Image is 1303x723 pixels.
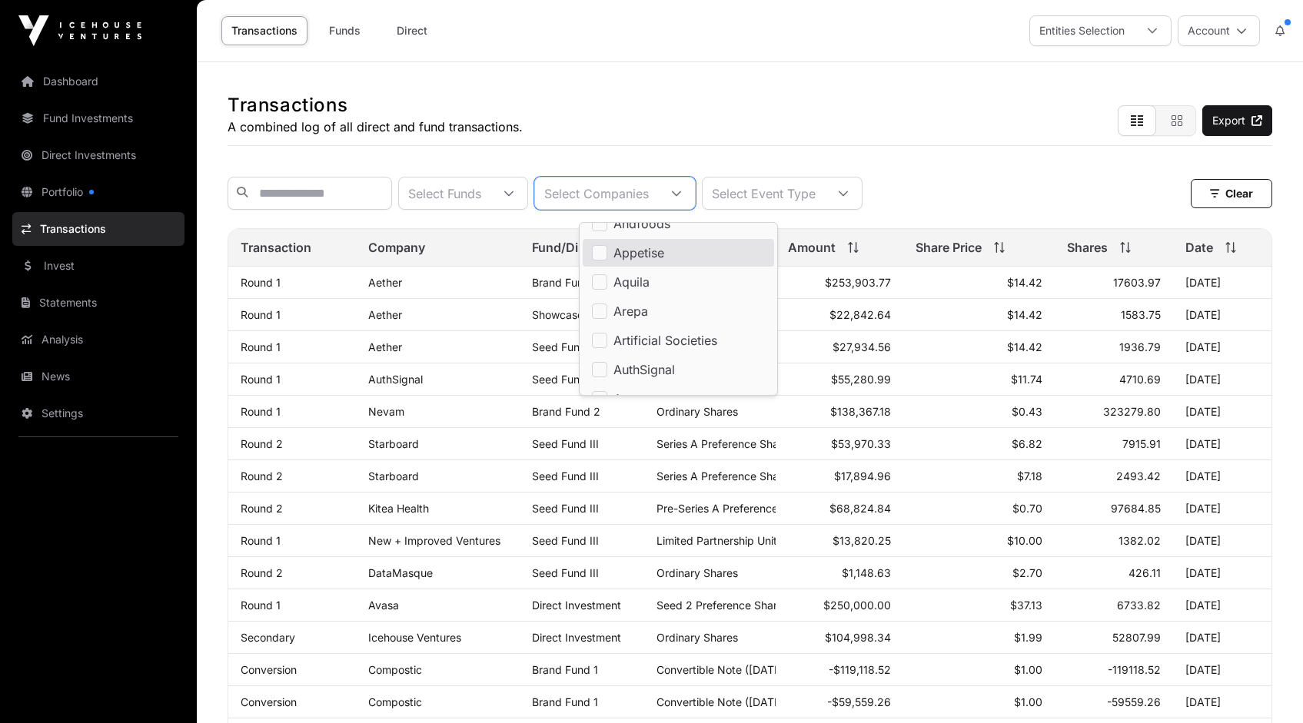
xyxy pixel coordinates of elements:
button: Clear [1191,179,1272,208]
li: Avasa [583,385,774,413]
div: Entities Selection [1030,16,1134,45]
a: Compostic [368,695,422,708]
span: Ordinary Shares [656,405,738,418]
td: $22,842.64 [776,299,903,331]
a: Round 1 [241,373,281,386]
span: AuthSignal [613,363,675,376]
a: Seed Fund III [532,340,599,353]
a: Brand Fund 2 [532,276,600,289]
span: $10.00 [1007,534,1042,547]
a: Round 1 [241,599,281,612]
td: -$59,559.26 [776,686,903,718]
a: Starboard [368,469,419,483]
a: Round 1 [241,276,281,289]
a: Starboard [368,437,419,450]
a: Showcase Fund XIII [532,308,632,321]
a: Round 1 [241,340,281,353]
td: $53,970.33 [776,428,903,460]
a: Avasa [368,599,399,612]
a: Invest [12,249,184,283]
a: DataMasque [368,566,433,579]
span: $6.82 [1012,437,1042,450]
td: $55,280.99 [776,363,903,396]
span: -119118.52 [1108,663,1161,676]
td: [DATE] [1173,428,1271,460]
td: [DATE] [1173,589,1271,622]
a: Round 2 [241,469,283,483]
span: -59559.26 [1107,695,1161,708]
a: Round 1 [241,534,281,547]
td: [DATE] [1173,654,1271,686]
a: Brand Fund 1 [532,663,598,676]
a: Icehouse Ventures [368,631,461,644]
span: 52807.99 [1112,631,1161,644]
a: Nevam [368,405,404,418]
span: Arepa [613,305,648,317]
span: Company [368,238,425,257]
a: Export [1202,105,1272,136]
span: $14.42 [1007,340,1042,353]
span: Direct Investment [532,631,621,644]
span: Convertible Note ([DATE]) [656,695,788,708]
td: $104,998.34 [776,622,903,654]
a: Round 1 [241,308,281,321]
span: 2493.42 [1116,469,1161,483]
a: Conversion [241,695,297,708]
span: 7915.91 [1122,437,1161,450]
a: Round 1 [241,405,281,418]
a: Seed Fund III [532,437,599,450]
span: 17603.97 [1113,276,1161,289]
td: -$119,118.52 [776,654,903,686]
span: $37.13 [1010,599,1042,612]
td: $250,000.00 [776,589,903,622]
span: Ordinary Shares [656,631,738,644]
li: AuthSignal [583,356,774,383]
td: $1,148.63 [776,557,903,589]
a: Conversion [241,663,297,676]
div: Select Event Type [703,177,825,209]
span: Avasa [613,393,648,405]
span: Pre-Series A Preference Shares [656,502,816,515]
span: Aquila [613,276,650,288]
span: 1583.75 [1121,308,1161,321]
span: $2.70 [1012,566,1042,579]
span: Andfoods [613,217,670,230]
span: Transaction [241,238,311,257]
a: Seed Fund III [532,373,599,386]
td: $17,894.96 [776,460,903,493]
span: Artificial Societies [613,334,717,347]
a: Round 2 [241,502,283,515]
span: Ordinary Shares [656,566,738,579]
a: Aether [368,308,402,321]
span: $0.43 [1012,405,1042,418]
td: [DATE] [1173,396,1271,428]
span: Series A Preference Shares [656,437,794,450]
a: Statements [12,286,184,320]
a: Analysis [12,323,184,357]
img: Icehouse Ventures Logo [18,15,141,46]
a: Secondary [241,631,295,644]
td: $253,903.77 [776,267,903,299]
a: Seed Fund III [532,502,599,515]
td: [DATE] [1173,557,1271,589]
td: $68,824.84 [776,493,903,525]
a: News [12,360,184,393]
span: Date [1185,238,1213,257]
span: Amount [788,238,836,257]
a: Dashboard [12,65,184,98]
a: Kitea Health [368,502,429,515]
a: Transactions [221,16,307,45]
a: Direct Investments [12,138,184,172]
a: Compostic [368,663,422,676]
a: Round 2 [241,437,283,450]
a: Transactions [12,212,184,246]
span: Seed 2 Preference Shares [656,599,789,612]
span: Direct Investment [532,599,621,612]
p: A combined log of all direct and fund transactions. [228,118,523,136]
iframe: Chat Widget [1226,649,1303,723]
a: Portfolio [12,175,184,209]
td: [DATE] [1173,267,1271,299]
span: $7.18 [1017,469,1042,483]
td: [DATE] [1173,622,1271,654]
